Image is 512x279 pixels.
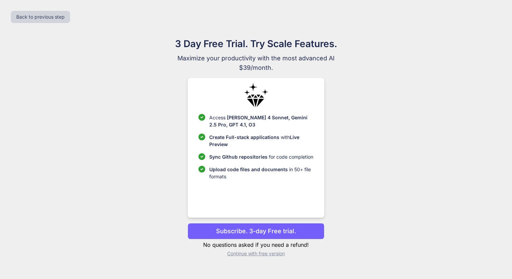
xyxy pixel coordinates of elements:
[11,11,70,23] button: Back to previous step
[188,250,324,257] p: Continue with free version
[142,37,370,51] h1: 3 Day Free Trial. Try Scale Features.
[216,226,296,236] p: Subscribe. 3-day Free trial.
[142,54,370,63] span: Maximize your productivity with the most advanced AI
[142,63,370,73] span: $39/month.
[209,153,313,160] p: for code completion
[209,134,313,148] p: with
[188,223,324,239] button: Subscribe. 3-day Free trial.
[198,114,205,121] img: checklist
[209,154,268,160] span: Sync Github repositories
[198,153,205,160] img: checklist
[198,134,205,140] img: checklist
[209,166,313,180] p: in 50+ file formats
[209,134,281,140] span: Create Full-stack applications
[188,241,324,249] p: No questions asked if you need a refund!
[209,114,313,128] p: Access
[198,166,205,173] img: checklist
[209,166,288,172] span: Upload code files and documents
[209,115,307,127] span: [PERSON_NAME] 4 Sonnet, Gemini 2.5 Pro, GPT 4.1, O3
